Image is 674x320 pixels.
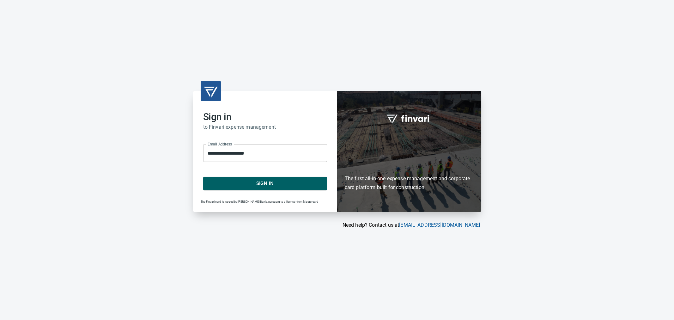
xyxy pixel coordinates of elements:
[337,91,481,212] div: Finvari
[203,123,327,132] h6: to Finvari expense management
[386,111,433,126] img: fullword_logo_white.png
[201,200,319,203] span: The Finvari card is issued by [PERSON_NAME] Bank, pursuant to a license from Mastercard
[210,179,320,188] span: Sign In
[203,111,327,123] h2: Sign in
[203,177,327,190] button: Sign In
[203,83,218,99] img: transparent_logo.png
[193,221,480,229] p: Need help? Contact us at
[345,138,474,192] h6: The first all-in-one expense management and corporate card platform built for construction.
[399,222,480,228] a: [EMAIL_ADDRESS][DOMAIN_NAME]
